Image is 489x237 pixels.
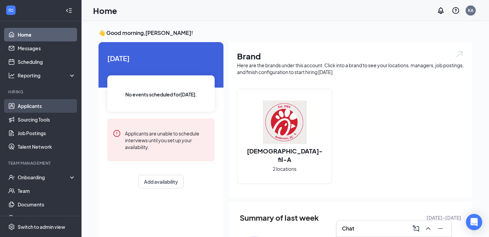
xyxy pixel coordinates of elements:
[138,175,184,188] button: Add availability
[7,7,14,14] svg: WorkstreamLogo
[18,198,76,211] a: Documents
[466,214,482,230] div: Open Intercom Messenger
[237,62,464,75] div: Here are the brands under this account. Click into a brand to see your locations, managers, job p...
[427,214,461,221] span: [DATE] - [DATE]
[18,184,76,198] a: Team
[411,223,421,234] button: ComposeMessage
[468,7,473,13] div: KA
[237,50,464,62] h1: Brand
[455,50,464,58] img: open.6027fd2a22e1237b5b06.svg
[8,72,15,79] svg: Analysis
[125,91,197,98] span: No events scheduled for [DATE] .
[240,212,319,224] span: Summary of last week
[125,129,209,150] div: Applicants are unable to schedule interviews until you set up your availability.
[18,211,76,225] a: SurveysCrown
[93,5,117,16] h1: Home
[423,223,434,234] button: ChevronUp
[18,126,76,140] a: Job Postings
[98,29,472,37] h3: 👋 Good morning, [PERSON_NAME] !
[237,147,332,164] h2: [DEMOGRAPHIC_DATA]-fil-A
[342,225,354,232] h3: Chat
[273,165,296,172] span: 2 locations
[18,55,76,69] a: Scheduling
[412,224,420,233] svg: ComposeMessage
[436,224,445,233] svg: Minimize
[18,28,76,41] a: Home
[8,223,15,230] svg: Settings
[66,7,72,14] svg: Collapse
[18,113,76,126] a: Sourcing Tools
[107,53,215,63] span: [DATE]
[424,224,432,233] svg: ChevronUp
[435,223,446,234] button: Minimize
[263,101,306,144] img: Chick-fil-A
[18,140,76,153] a: Talent Network
[18,223,65,230] div: Switch to admin view
[8,174,15,181] svg: UserCheck
[8,160,74,166] div: Team Management
[18,41,76,55] a: Messages
[18,99,76,113] a: Applicants
[437,6,445,15] svg: Notifications
[18,174,70,181] div: Onboarding
[8,89,74,95] div: Hiring
[113,129,121,138] svg: Error
[452,6,460,15] svg: QuestionInfo
[18,72,76,79] div: Reporting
